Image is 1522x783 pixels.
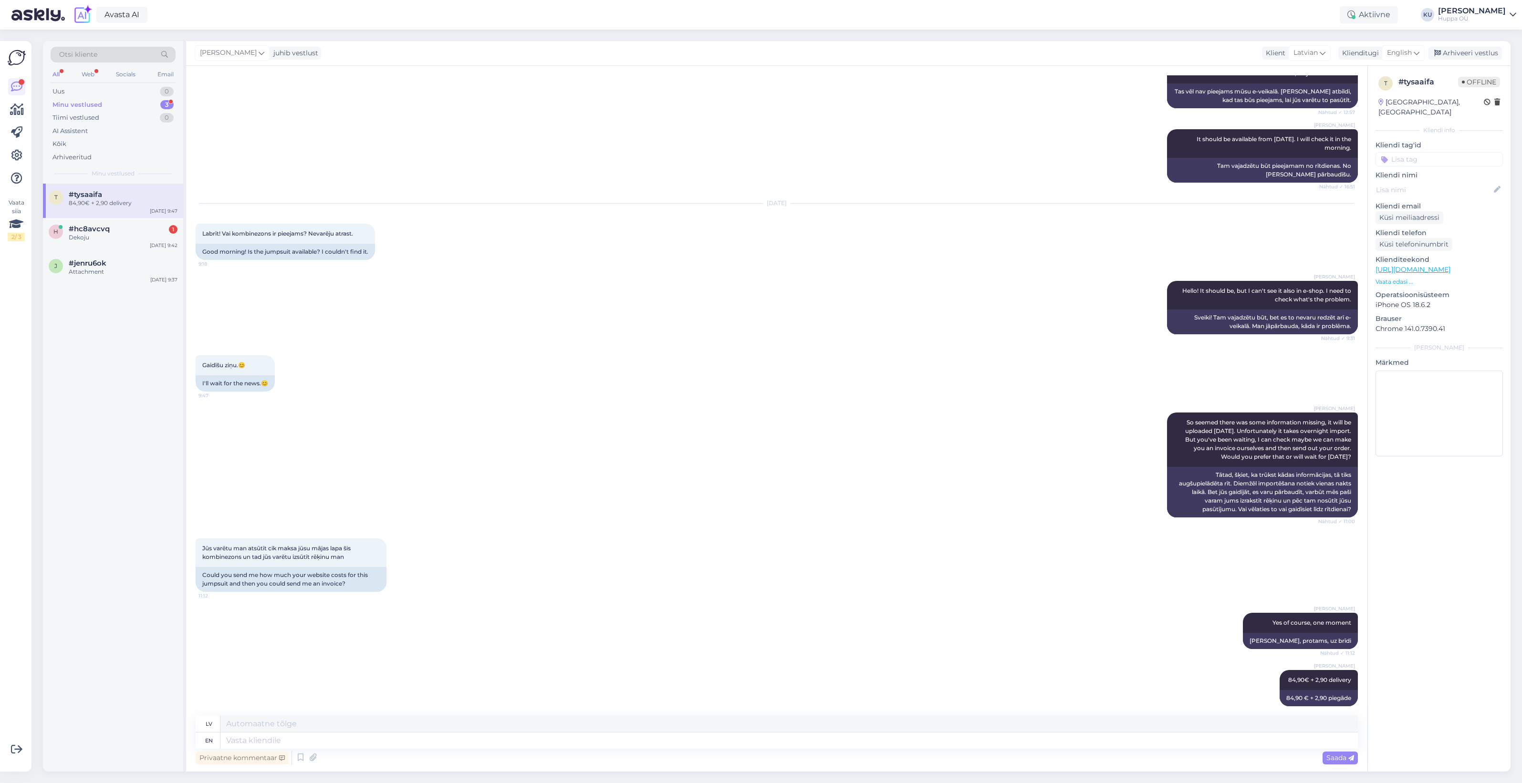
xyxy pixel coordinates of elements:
span: h [53,228,58,235]
span: #tysaaifa [69,190,102,199]
div: Küsi telefoninumbrit [1376,238,1452,251]
div: Küsi meiliaadressi [1376,211,1443,224]
div: 2 / 3 [8,233,25,241]
span: Nähtud ✓ 11:12 [1319,649,1355,657]
div: juhib vestlust [270,48,318,58]
a: Avasta AI [96,7,147,23]
div: Klient [1262,48,1285,58]
div: 0 [160,87,174,96]
div: [GEOGRAPHIC_DATA], [GEOGRAPHIC_DATA] [1378,97,1484,117]
div: Email [156,68,176,81]
span: 11:12 [198,592,234,599]
div: Arhiveeritud [52,153,92,162]
span: Nähtud ✓ 12:57 [1318,109,1355,116]
span: [PERSON_NAME] [1314,405,1355,412]
div: Kliendi info [1376,126,1503,134]
img: explore-ai [73,5,93,25]
span: English [1387,48,1412,58]
div: Tam vajadzētu būt pieejamam no rītdienas. No [PERSON_NAME] pārbaudīšu. [1167,158,1358,183]
div: [PERSON_NAME], protams, uz brīdi [1243,633,1358,649]
span: Nähtud ✓ 9:31 [1319,335,1355,342]
span: [PERSON_NAME] [1314,605,1355,612]
div: KU [1421,8,1434,21]
p: Kliendi telefon [1376,228,1503,238]
span: 9:47 [198,392,234,399]
div: Kõik [52,139,66,149]
div: 3 [160,100,174,110]
div: Vaata siia [8,198,25,241]
span: Latvian [1293,48,1318,58]
span: Nähtud ✓ 16:51 [1319,183,1355,190]
span: It should be available from [DATE]. I will check it in the morning. [1197,135,1353,151]
span: t [54,194,58,201]
a: [PERSON_NAME]Huppa OÜ [1438,7,1516,22]
span: t [1384,80,1387,87]
span: #hc8avcvq [69,225,110,233]
div: 84,90 € + 2,90 piegāde [1280,690,1358,706]
div: I'll wait for the news.😊 [196,375,275,391]
span: 9:18 [198,260,234,268]
p: Kliendi nimi [1376,170,1503,180]
div: Socials [114,68,137,81]
span: Minu vestlused [92,169,135,178]
span: Labrīt! Vai kombinezons ir pieejams? Nevarēju atrast. [202,230,353,237]
div: Aktiivne [1340,6,1398,23]
p: Kliendi tag'id [1376,140,1503,150]
div: Tātad, šķiet, ka trūkst kādas informācijas, tā tiks augšupielādēta rīt. Diemžēl importēšana notie... [1167,467,1358,517]
span: Otsi kliente [59,50,97,60]
span: Nähtud ✓ 11:15 [1319,707,1355,714]
input: Lisa tag [1376,152,1503,166]
span: Hello! It should be, but I can't see it also in e-shop. I need to check what's the problem. [1182,287,1353,303]
span: Saada [1326,753,1354,762]
div: Privaatne kommentaar [196,752,289,764]
div: Tas vēl nav pieejams mūsu e-veikalā. [PERSON_NAME] atbildi, kad tas būs pieejams, lai jūs varētu ... [1167,83,1358,108]
div: 0 [160,113,174,123]
span: Yes of course, one moment [1272,619,1351,626]
div: [PERSON_NAME] [1438,7,1506,15]
div: # tysaaifa [1398,76,1458,88]
div: [DATE] 9:42 [150,242,177,249]
span: Jūs varētu man atsūtīt cik maksa jūsu mājas lapa šis kombinezons un tad jūs varētu izsūtīt rēķinu... [202,545,352,560]
span: Gaidīšu ziņu.😊 [202,361,245,369]
div: 1 [169,225,177,234]
div: Dekoju [69,233,177,242]
div: Uus [52,87,64,96]
div: Tiimi vestlused [52,113,99,123]
div: Huppa OÜ [1438,15,1506,22]
p: iPhone OS 18.6.2 [1376,300,1503,310]
p: Operatsioonisüsteem [1376,290,1503,300]
span: #jenru6ok [69,259,106,268]
span: 84,90€ + 2,90 delivery [1288,676,1351,683]
div: [PERSON_NAME] [1376,343,1503,352]
div: Arhiveeri vestlus [1428,47,1502,60]
span: So seemed there was some information missing, it will be uploaded [DATE]. Unfortunately it takes ... [1185,419,1353,460]
span: [PERSON_NAME] [1314,122,1355,129]
div: AI Assistent [52,126,88,136]
p: Chrome 141.0.7390.41 [1376,324,1503,334]
div: 84,90€ + 2,90 delivery [69,199,177,207]
span: [PERSON_NAME] [1314,662,1355,670]
div: [DATE] 9:47 [150,207,177,215]
div: Could you send me how much your website costs for this jumpsuit and then you could send me an inv... [196,567,386,592]
span: [PERSON_NAME] [1314,273,1355,280]
div: Good morning! Is the jumpsuit available? I couldn't find it. [196,244,375,260]
div: en [205,732,213,749]
div: Minu vestlused [52,100,102,110]
div: Sveiki! Tam vajadzētu būt, bet es to nevaru redzēt arī e-veikalā. Man jāpārbauda, ​​kāda ir probl... [1167,309,1358,334]
span: Nähtud ✓ 11:00 [1318,518,1355,525]
p: Klienditeekond [1376,255,1503,265]
div: lv [206,716,212,732]
div: [DATE] 9:37 [150,276,177,283]
img: Askly Logo [8,49,26,67]
p: Brauser [1376,314,1503,324]
div: All [51,68,62,81]
div: Attachment [69,268,177,276]
p: Märkmed [1376,358,1503,368]
input: Lisa nimi [1376,185,1492,195]
a: [URL][DOMAIN_NAME] [1376,265,1450,274]
p: Vaata edasi ... [1376,278,1503,286]
div: Klienditugi [1338,48,1379,58]
span: Offline [1458,77,1500,87]
p: Kliendi email [1376,201,1503,211]
span: j [54,262,57,269]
